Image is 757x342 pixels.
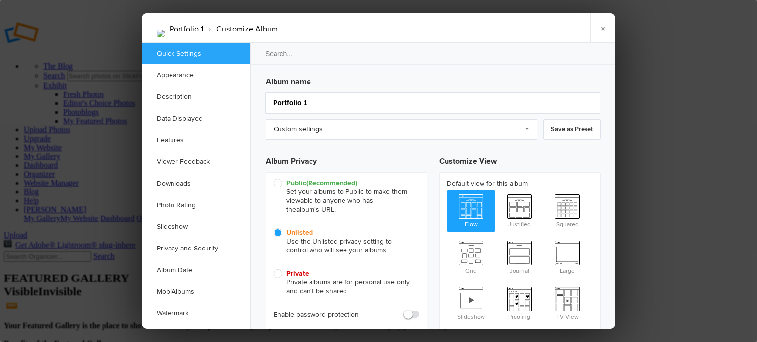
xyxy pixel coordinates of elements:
span: Justified [495,190,544,230]
a: Data Displayed [142,108,250,129]
span: Large [543,237,591,276]
h3: Customize View [439,148,601,172]
span: Proofing [495,283,544,322]
a: Watermark [142,303,250,324]
b: Private [286,269,309,278]
a: Slideshow [142,216,250,238]
span: Squared [543,190,591,230]
a: × [590,13,615,43]
a: Photo Rating [142,194,250,216]
h3: Album Privacy [266,148,427,172]
b: Public [286,179,357,187]
a: Quick Settings [142,43,250,64]
li: Portfolio 1 [170,21,203,37]
a: MobiAlbums [142,281,250,303]
li: Customize Album [203,21,278,37]
a: Downloads [142,173,250,194]
a: Privacy and Security [142,238,250,259]
a: Features [142,129,250,151]
input: Search... [250,42,617,65]
span: Use the Unlisted privacy setting to control who will see your albums. [274,228,414,255]
i: (Recommended) [306,179,357,187]
span: album's URL. [296,205,336,214]
span: Journal [495,237,544,276]
b: Default view for this album [447,179,593,188]
span: Grid [447,237,495,276]
a: Viewer Feedback [142,151,250,173]
img: DSC_3173.jpg [157,30,165,37]
a: Album Date [142,259,250,281]
b: Unlisted [286,228,313,237]
span: Slideshow [447,283,495,322]
a: Save as Preset [543,119,601,140]
h3: Album name [266,72,601,88]
a: Description [142,86,250,108]
b: Enable password protection [274,310,359,320]
a: Appearance [142,64,250,86]
a: Custom settings [266,119,537,140]
span: Set your albums to Public to make them viewable to anyone who has the [274,179,414,214]
span: Flow [447,190,495,230]
span: Private albums are for personal use only and can't be shared. [274,269,414,296]
span: TV View [543,283,591,322]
